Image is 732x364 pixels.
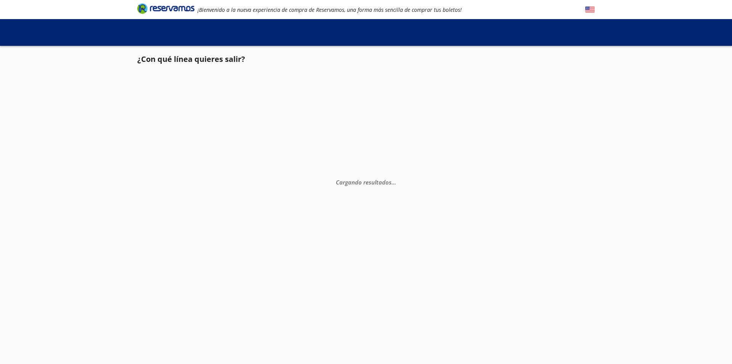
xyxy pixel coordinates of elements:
[585,5,595,15] button: English
[393,178,395,186] span: .
[197,6,462,13] em: ¡Bienvenido a la nueva experiencia de compra de Reservamos, una forma más sencilla de comprar tus...
[137,3,194,16] a: Brand Logo
[137,53,245,65] p: ¿Con qué línea quieres salir?
[392,178,393,186] span: .
[137,3,194,14] i: Brand Logo
[336,178,396,186] em: Cargando resultados
[395,178,396,186] span: .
